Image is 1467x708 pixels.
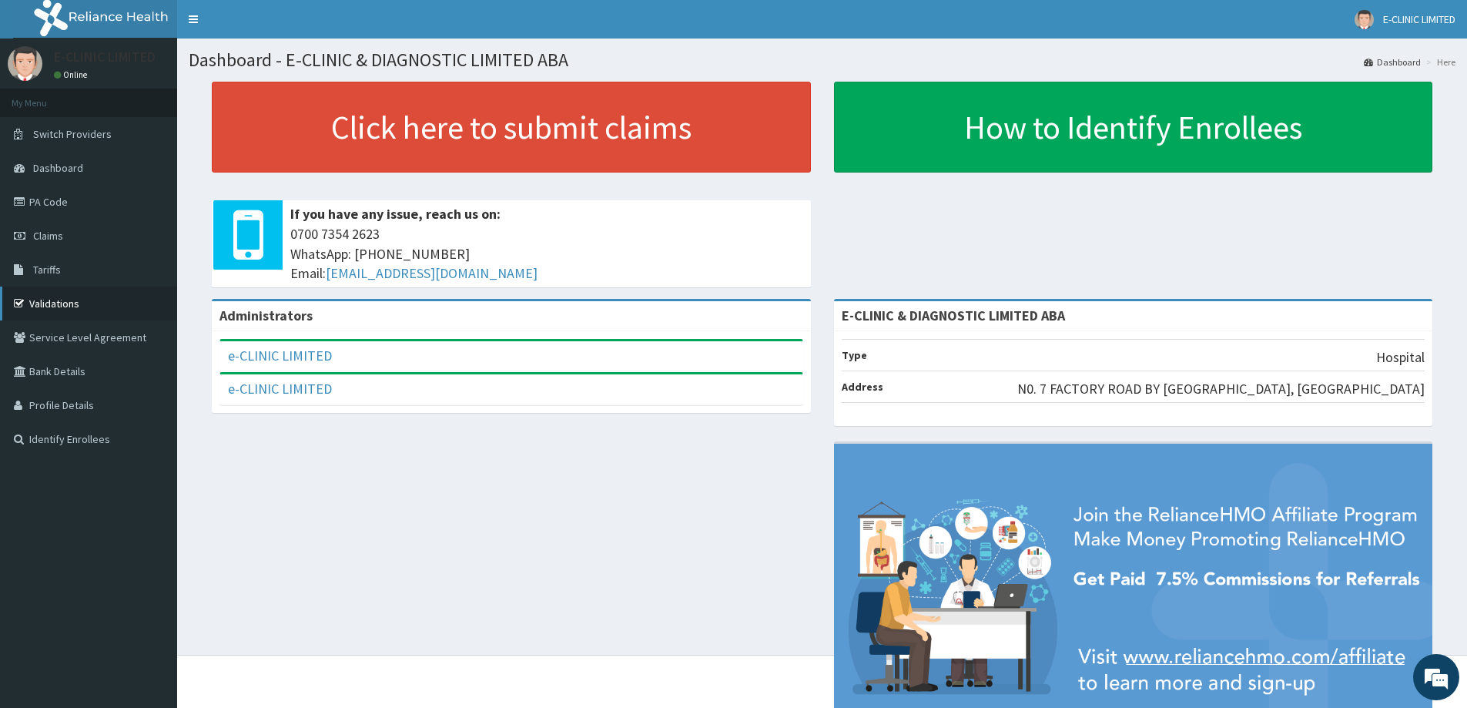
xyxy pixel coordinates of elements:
[326,264,538,282] a: [EMAIL_ADDRESS][DOMAIN_NAME]
[54,50,156,64] p: E-CLINIC LIMITED
[54,69,91,80] a: Online
[228,380,332,398] a: e-CLINIC LIMITED
[1364,55,1421,69] a: Dashboard
[33,161,83,175] span: Dashboard
[1383,12,1455,26] span: E-CLINIC LIMITED
[1017,379,1425,399] p: N0. 7 FACTORY ROAD BY [GEOGRAPHIC_DATA], [GEOGRAPHIC_DATA]
[1355,10,1374,29] img: User Image
[33,263,61,277] span: Tariffs
[290,224,803,284] span: 0700 7354 2623 WhatsApp: [PHONE_NUMBER] Email:
[842,380,883,394] b: Address
[8,46,42,81] img: User Image
[212,82,811,173] a: Click here to submit claims
[1422,55,1455,69] li: Here
[842,307,1065,324] strong: E-CLINIC & DIAGNOSTIC LIMITED ABA
[290,205,501,223] b: If you have any issue, reach us on:
[33,127,112,141] span: Switch Providers
[228,347,332,364] a: e-CLINIC LIMITED
[219,307,313,324] b: Administrators
[842,348,867,362] b: Type
[189,50,1455,70] h1: Dashboard - E-CLINIC & DIAGNOSTIC LIMITED ABA
[1376,347,1425,367] p: Hospital
[33,229,63,243] span: Claims
[834,82,1433,173] a: How to Identify Enrollees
